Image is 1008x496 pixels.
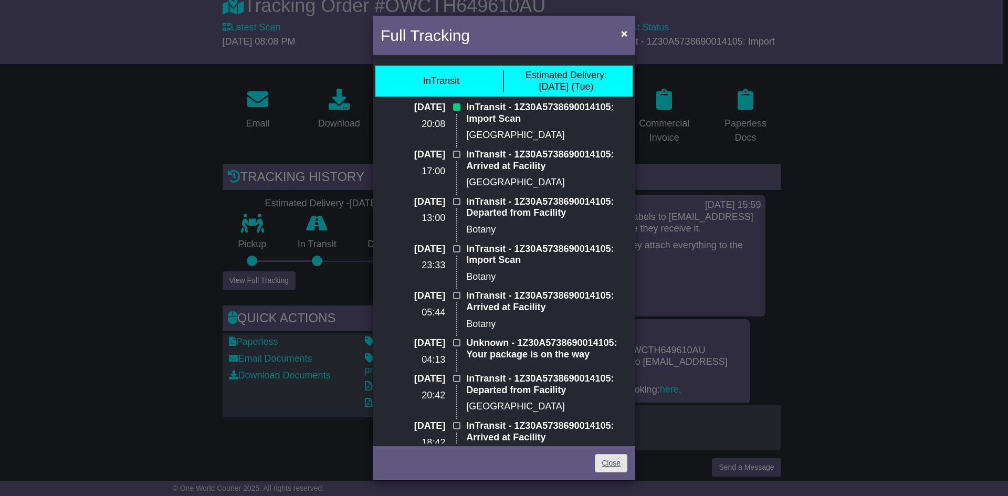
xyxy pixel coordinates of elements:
p: InTransit - 1Z30A5738690014105: Departed from Facility [466,373,627,396]
p: Botany [466,319,627,330]
p: Botany [466,271,627,283]
span: × [621,27,627,39]
p: [DATE] [381,373,445,385]
p: [GEOGRAPHIC_DATA] [466,130,627,141]
p: [DATE] [381,196,445,208]
p: 23:33 [381,260,445,271]
p: 04:13 [381,354,445,366]
button: Close [616,23,633,44]
p: InTransit - 1Z30A5738690014105: Arrived at Facility [466,290,627,313]
p: [DATE] [381,149,445,161]
p: Unknown - 1Z30A5738690014105: Your package is on the way [466,337,627,360]
p: 20:08 [381,119,445,130]
p: [GEOGRAPHIC_DATA] [466,401,627,413]
p: 20:42 [381,390,445,402]
p: 05:44 [381,307,445,319]
p: 18:42 [381,437,445,449]
div: [DATE] (Tue) [526,70,607,92]
p: 17:00 [381,166,445,177]
p: [DATE] [381,420,445,432]
p: [DATE] [381,102,445,113]
p: Botany [466,224,627,236]
p: 13:00 [381,213,445,224]
span: Estimated Delivery: [526,70,607,80]
p: InTransit - 1Z30A5738690014105: Import Scan [466,244,627,266]
p: InTransit - 1Z30A5738690014105: Arrived at Facility [466,149,627,172]
p: InTransit - 1Z30A5738690014105: Departed from Facility [466,196,627,219]
p: InTransit - 1Z30A5738690014105: Arrived at Facility [466,420,627,443]
p: [DATE] [381,244,445,255]
div: InTransit [423,76,459,87]
h4: Full Tracking [381,24,470,47]
p: [DATE] [381,290,445,302]
p: InTransit - 1Z30A5738690014105: Import Scan [466,102,627,124]
a: Close [595,454,627,472]
p: [DATE] [381,337,445,349]
p: [GEOGRAPHIC_DATA] [466,177,627,188]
